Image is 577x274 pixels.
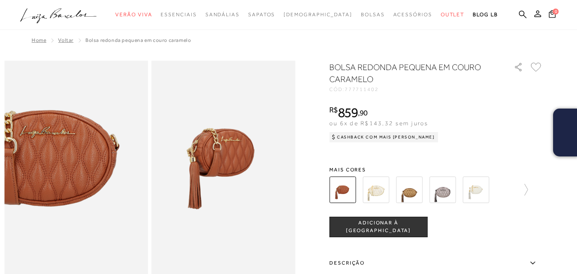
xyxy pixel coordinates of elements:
[329,177,356,203] img: BOLSA REDONDA PEQUENA EM COURO CARAMELO
[463,177,489,203] img: BOLSA REDONDA PEQUENA EM COURO OFF WHITE
[32,37,46,43] a: Home
[429,177,456,203] img: BOLSA REDONDA PEQUENA EM COURO METALIZADO TITÂNIO
[546,9,558,21] button: 0
[205,12,240,18] span: Sandálias
[329,132,438,142] div: Cashback com Mais [PERSON_NAME]
[284,12,352,18] span: [DEMOGRAPHIC_DATA]
[329,106,338,114] i: R$
[58,37,73,43] a: Voltar
[329,120,428,127] span: ou 6x de R$143,32 sem juros
[338,105,358,120] span: 859
[393,12,432,18] span: Acessórios
[361,7,385,23] a: noSubCategoriesText
[205,7,240,23] a: noSubCategoriesText
[360,108,368,117] span: 90
[473,12,498,18] span: BLOG LB
[161,7,196,23] a: noSubCategoriesText
[284,7,352,23] a: noSubCategoriesText
[85,37,191,43] span: BOLSA REDONDA PEQUENA EM COURO CARAMELO
[473,7,498,23] a: BLOG LB
[553,9,559,15] span: 0
[161,12,196,18] span: Essenciais
[248,7,275,23] a: noSubCategoriesText
[358,109,368,117] i: ,
[329,87,500,92] div: CÓD:
[329,61,489,85] h1: BOLSA REDONDA PEQUENA EM COURO CARAMELO
[441,12,465,18] span: Outlet
[329,217,428,237] button: ADICIONAR À [GEOGRAPHIC_DATA]
[361,12,385,18] span: Bolsas
[115,7,152,23] a: noSubCategoriesText
[345,86,379,92] span: 777711402
[330,219,427,234] span: ADICIONAR À [GEOGRAPHIC_DATA]
[248,12,275,18] span: Sapatos
[363,177,389,203] img: BOLSA REDONDA PEQUENA EM COURO METALIZADO OURO
[329,167,543,172] span: Mais cores
[396,177,422,203] img: BOLSA REDONDA PEQUENA EM COURO METALIZADO OURO VELHO
[393,7,432,23] a: noSubCategoriesText
[115,12,152,18] span: Verão Viva
[441,7,465,23] a: noSubCategoriesText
